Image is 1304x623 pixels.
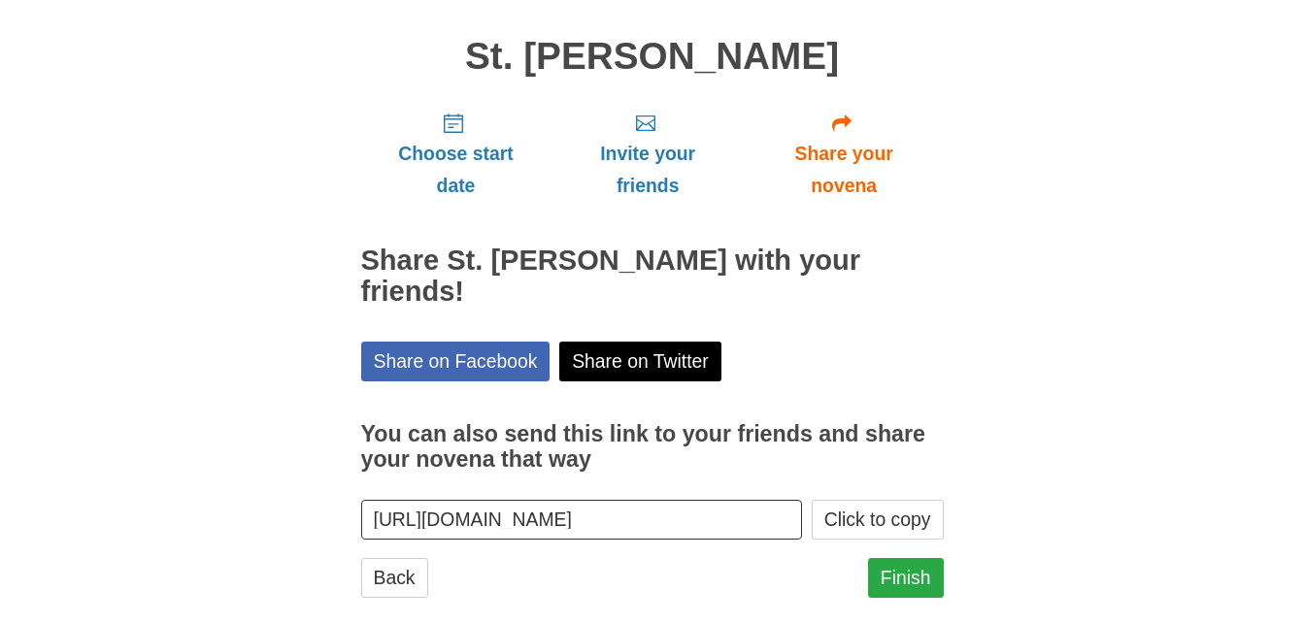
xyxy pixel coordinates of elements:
[381,138,532,202] span: Choose start date
[812,500,944,540] button: Click to copy
[361,246,944,308] h2: Share St. [PERSON_NAME] with your friends!
[361,96,552,212] a: Choose start date
[559,342,721,381] a: Share on Twitter
[361,342,551,381] a: Share on Facebook
[745,96,944,212] a: Share your novena
[361,36,944,78] h1: St. [PERSON_NAME]
[868,558,944,598] a: Finish
[551,96,744,212] a: Invite your friends
[570,138,724,202] span: Invite your friends
[361,422,944,472] h3: You can also send this link to your friends and share your novena that way
[361,558,428,598] a: Back
[764,138,924,202] span: Share your novena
